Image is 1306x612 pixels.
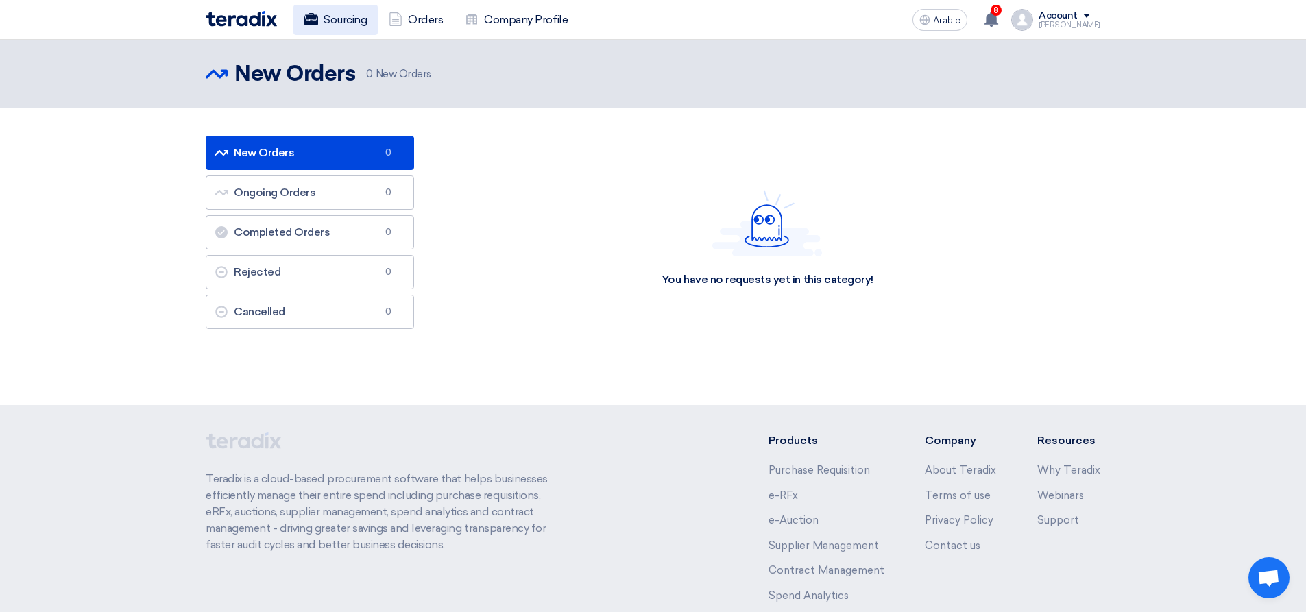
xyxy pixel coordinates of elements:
a: Terms of use [925,489,991,502]
font: 0 [385,147,391,158]
img: Hello [712,190,822,256]
a: Completed Orders0 [206,215,414,249]
font: 0 [385,306,391,317]
font: Company Profile [484,13,568,26]
font: Arabic [933,14,960,26]
font: New Orders [234,146,294,159]
font: Company [925,434,976,447]
a: Ongoing Orders0 [206,175,414,210]
a: Why Teradix [1037,464,1100,476]
font: 0 [385,267,391,277]
img: profile_test.png [1011,9,1033,31]
font: New Orders [376,68,431,80]
a: Open chat [1248,557,1290,598]
a: Contract Management [769,564,884,576]
img: Teradix logo [206,11,277,27]
font: Teradix is a cloud-based procurement software that helps businesses efficiently manage their enti... [206,472,548,551]
a: Orders [378,5,454,35]
a: Sourcing [293,5,378,35]
a: Contact us [925,539,980,552]
font: Sourcing [324,13,367,26]
a: New Orders0 [206,136,414,170]
font: Ongoing Orders [234,186,315,199]
a: Rejected0 [206,255,414,289]
font: [PERSON_NAME] [1039,21,1100,29]
font: 8 [993,5,999,15]
font: Orders [408,13,443,26]
font: Account [1039,10,1078,21]
font: You have no requests yet in this category! [662,273,873,286]
a: Webinars [1037,489,1084,502]
font: Rejected [234,265,280,278]
a: About Teradix [925,464,996,476]
a: Privacy Policy [925,514,993,526]
font: Products [769,434,818,447]
button: Arabic [912,9,967,31]
a: e-Auction [769,514,819,526]
a: Support [1037,514,1079,526]
a: Spend Analytics [769,589,849,602]
font: Completed Orders [234,225,330,238]
font: 0 [385,187,391,197]
font: 0 [366,68,373,80]
font: New Orders [234,64,355,86]
font: 0 [385,227,391,237]
font: Cancelled [234,305,285,318]
a: Supplier Management [769,539,879,552]
a: Cancelled0 [206,295,414,329]
a: e-RFx [769,489,798,502]
font: Resources [1037,434,1096,447]
a: Purchase Requisition [769,464,870,476]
